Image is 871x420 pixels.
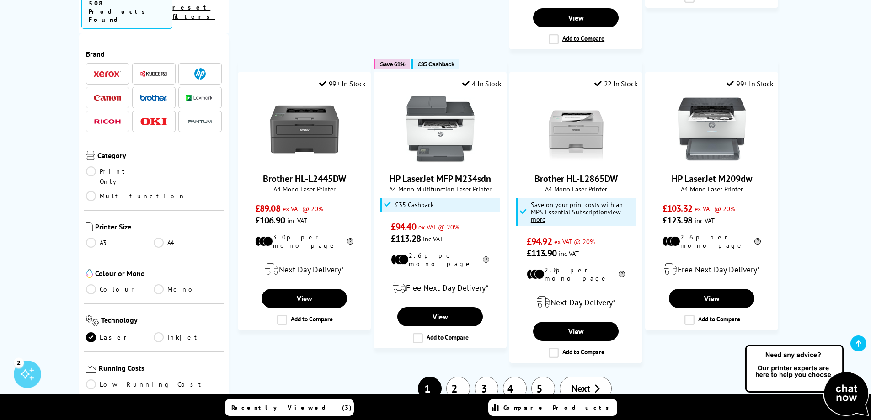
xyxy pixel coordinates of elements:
[678,95,746,164] img: HP LaserJet M209dw
[86,222,93,231] img: Printer Size
[255,202,280,214] span: £89.08
[263,173,346,185] a: Brother HL-L2445DW
[86,284,154,294] a: Colour
[140,68,167,80] a: Kyocera
[695,204,735,213] span: ex VAT @ 20%
[379,185,502,193] span: A4 Mono Multifunction Laser Printer
[695,216,715,225] span: inc VAT
[527,266,625,282] li: 2.8p per mono page
[533,8,618,27] a: View
[391,233,421,245] span: £113.28
[94,71,121,77] img: Xerox
[86,238,154,248] a: A3
[514,289,637,315] div: modal_delivery
[527,235,552,247] span: £94.92
[154,238,222,248] a: A4
[418,223,459,231] span: ex VAT @ 20%
[14,357,24,367] div: 2
[154,284,222,294] a: Mono
[97,151,222,162] span: Category
[475,377,498,400] a: 3
[488,399,617,416] a: Compare Products
[194,68,206,80] img: HP
[527,247,556,259] span: £113.90
[531,200,623,223] span: Save on your print costs with an MPS Essential Subscription
[86,332,154,342] a: Laser
[94,68,121,80] a: Xerox
[262,289,347,308] a: View
[86,49,222,58] span: Brand
[727,79,773,88] div: 99+ In Stock
[255,214,285,226] span: £106.90
[594,79,637,88] div: 22 In Stock
[678,156,746,165] a: HP LaserJet M209dw
[186,92,214,103] a: Lexmark
[277,315,333,325] label: Add to Compare
[542,95,610,164] img: Brother HL-L2865DW
[86,379,222,389] a: Low Running Cost
[391,221,416,233] span: £94.40
[446,377,470,400] a: 2
[287,216,307,225] span: inc VAT
[503,404,614,412] span: Compare Products
[86,315,99,326] img: Technology
[374,59,410,69] button: Save 61%
[255,233,353,250] li: 3.0p per mono page
[533,322,618,341] a: View
[95,269,222,280] span: Colour or Mono
[542,156,610,165] a: Brother HL-L2865DW
[86,151,95,160] img: Category
[243,185,366,193] span: A4 Mono Laser Printer
[94,92,121,103] a: Canon
[503,377,527,400] a: 4
[140,95,167,101] img: Brother
[154,332,222,342] a: Inkjet
[672,173,752,185] a: HP LaserJet M209dw
[572,383,590,394] span: Next
[243,256,366,282] div: modal_delivery
[94,95,121,101] img: Canon
[663,202,692,214] span: £103.32
[231,404,352,412] span: Recently Viewed (3)
[140,70,167,77] img: Kyocera
[684,315,740,325] label: Add to Compare
[650,256,773,282] div: modal_delivery
[86,191,186,201] a: Multifunction
[270,156,339,165] a: Brother HL-L2445DW
[743,343,871,418] img: Open Live Chat window
[140,116,167,127] a: OKI
[94,119,121,124] img: Ricoh
[86,166,154,186] a: Print Only
[186,95,214,101] img: Lexmark
[413,333,469,343] label: Add to Compare
[94,116,121,127] a: Ricoh
[406,95,475,164] img: HP LaserJet MFP M234sdn
[186,116,214,127] img: Pantum
[86,363,97,373] img: Running Costs
[99,363,222,375] span: Running Costs
[462,79,502,88] div: 4 In Stock
[650,185,773,193] span: A4 Mono Laser Printer
[186,68,214,80] a: HP
[411,59,459,69] button: £35 Cashback
[390,173,491,185] a: HP LaserJet MFP M234sdn
[379,275,502,300] div: modal_delivery
[140,118,167,126] img: OKI
[514,185,637,193] span: A4 Mono Laser Printer
[172,3,215,21] a: reset filters
[423,234,443,243] span: inc VAT
[101,315,222,328] span: Technology
[270,95,339,164] img: Brother HL-L2445DW
[534,173,618,185] a: Brother HL-L2865DW
[531,207,621,223] u: view more
[397,307,482,326] a: View
[549,348,604,358] label: Add to Compare
[406,156,475,165] a: HP LaserJet MFP M234sdn
[86,269,93,278] img: Colour or Mono
[418,61,454,68] span: £35 Cashback
[391,251,489,268] li: 2.6p per mono page
[319,79,366,88] div: 99+ In Stock
[380,61,405,68] span: Save 61%
[663,233,761,250] li: 2.6p per mono page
